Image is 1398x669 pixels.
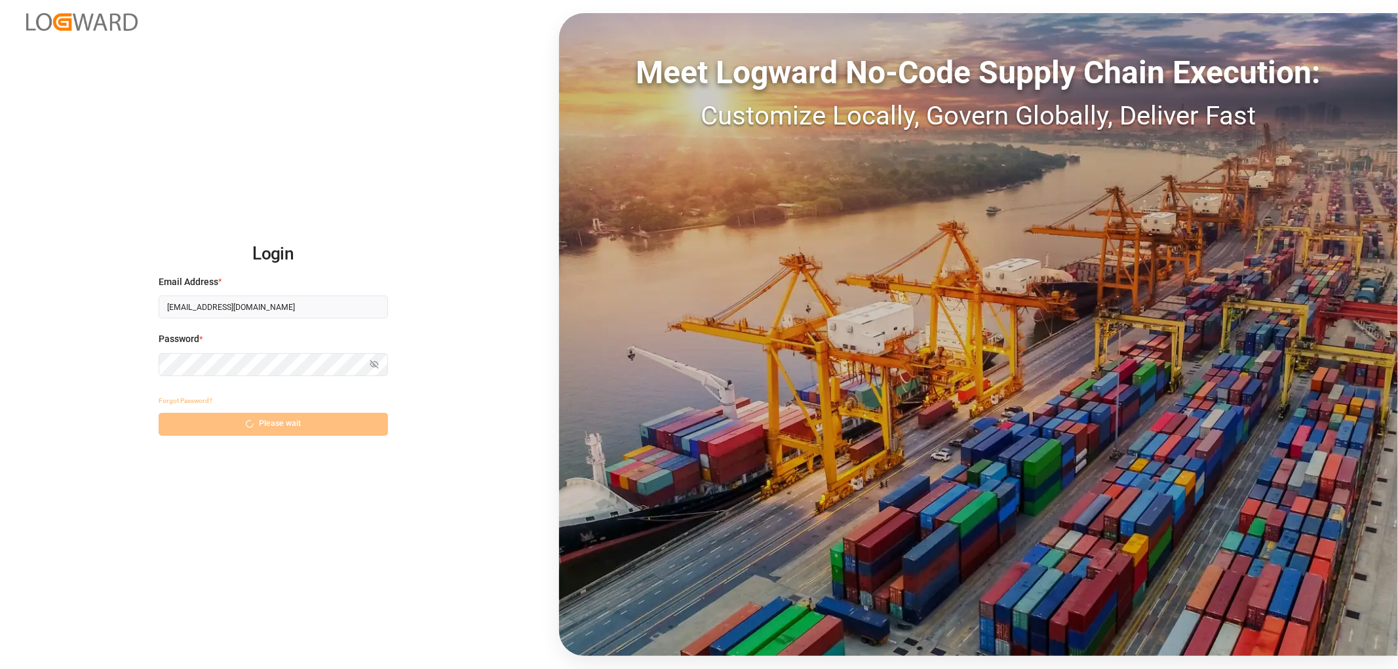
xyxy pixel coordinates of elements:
img: Logward_new_orange.png [26,13,138,31]
span: Password [159,332,199,346]
div: Meet Logward No-Code Supply Chain Execution: [559,49,1398,96]
div: Customize Locally, Govern Globally, Deliver Fast [559,96,1398,136]
input: Enter your email [159,296,388,318]
h2: Login [159,233,388,275]
span: Email Address [159,275,218,289]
